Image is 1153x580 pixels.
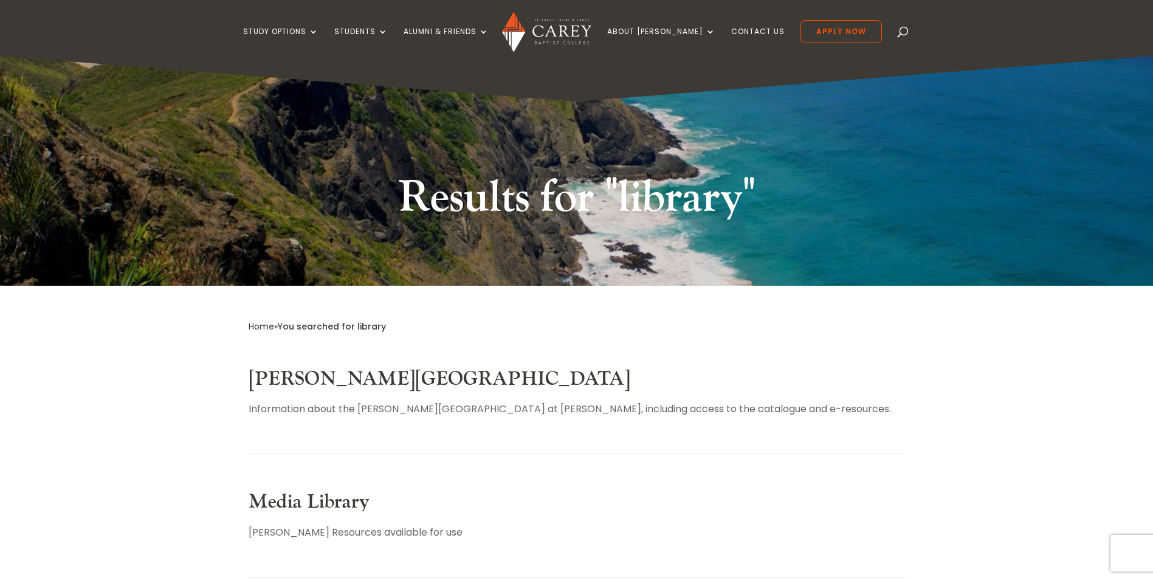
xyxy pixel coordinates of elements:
a: Contact Us [731,27,785,56]
a: Media Library [249,489,370,514]
a: About [PERSON_NAME] [607,27,715,56]
p: [PERSON_NAME] Resources available for use [249,524,905,540]
a: Home [249,320,274,333]
a: Alumni & Friends [404,27,489,56]
img: Carey Baptist College [502,12,591,52]
h1: Results for "library" [349,170,805,233]
span: » [249,320,386,333]
span: You searched for library [278,320,386,333]
a: Apply Now [800,20,882,43]
a: Students [334,27,388,56]
p: Information about the [PERSON_NAME][GEOGRAPHIC_DATA] at [PERSON_NAME], including access to the ca... [249,401,905,417]
a: Study Options [243,27,318,56]
a: [PERSON_NAME][GEOGRAPHIC_DATA] [249,367,630,392]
